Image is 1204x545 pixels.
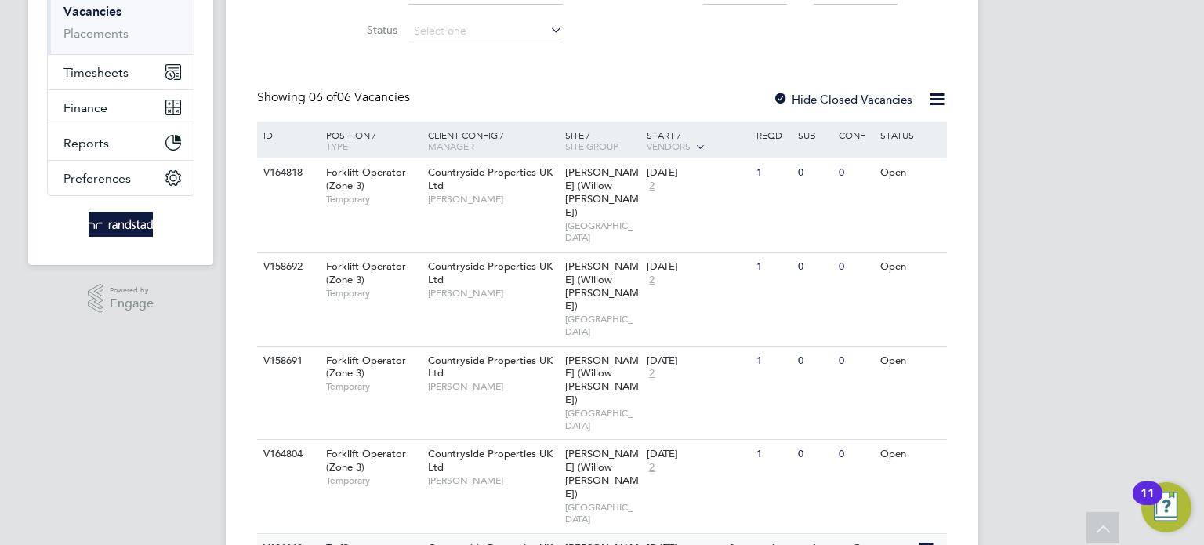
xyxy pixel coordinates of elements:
[565,260,639,313] span: [PERSON_NAME] (Willow [PERSON_NAME])
[647,461,657,474] span: 2
[428,474,557,487] span: [PERSON_NAME]
[309,89,410,105] span: 06 Vacancies
[48,55,194,89] button: Timesheets
[428,380,557,393] span: [PERSON_NAME]
[561,122,644,159] div: Site /
[794,347,835,376] div: 0
[48,90,194,125] button: Finance
[259,440,314,469] div: V164804
[647,166,749,180] div: [DATE]
[259,347,314,376] div: V158691
[63,26,129,41] a: Placements
[63,100,107,115] span: Finance
[326,140,348,152] span: Type
[63,4,121,19] a: Vacancies
[307,23,397,37] label: Status
[565,407,640,431] span: [GEOGRAPHIC_DATA]
[773,92,912,107] label: Hide Closed Vacancies
[835,347,876,376] div: 0
[326,447,406,474] span: Forklift Operator (Zone 3)
[794,122,835,148] div: Sub
[565,447,639,500] span: [PERSON_NAME] (Willow [PERSON_NAME])
[63,136,109,151] span: Reports
[752,158,793,187] div: 1
[752,253,793,282] div: 1
[876,440,945,469] div: Open
[309,89,337,105] span: 06 of
[647,140,691,152] span: Vendors
[428,140,474,152] span: Manager
[424,122,561,159] div: Client Config /
[326,260,406,286] span: Forklift Operator (Zone 3)
[63,65,129,80] span: Timesheets
[876,158,945,187] div: Open
[259,253,314,282] div: V158692
[643,122,752,161] div: Start /
[876,347,945,376] div: Open
[752,122,793,148] div: Reqd
[876,122,945,148] div: Status
[259,158,314,187] div: V164818
[48,161,194,195] button: Preferences
[835,440,876,469] div: 0
[647,260,749,274] div: [DATE]
[89,212,154,237] img: randstad-logo-retina.png
[259,122,314,148] div: ID
[752,347,793,376] div: 1
[1141,493,1155,514] div: 11
[647,367,657,380] span: 2
[565,165,639,219] span: [PERSON_NAME] (Willow [PERSON_NAME])
[314,122,424,159] div: Position /
[428,447,553,474] span: Countryside Properties UK Ltd
[326,354,406,380] span: Forklift Operator (Zone 3)
[48,125,194,160] button: Reports
[428,193,557,205] span: [PERSON_NAME]
[647,448,749,461] div: [DATE]
[794,253,835,282] div: 0
[565,313,640,337] span: [GEOGRAPHIC_DATA]
[326,380,420,393] span: Temporary
[428,354,553,380] span: Countryside Properties UK Ltd
[47,212,194,237] a: Go to home page
[565,140,618,152] span: Site Group
[565,220,640,244] span: [GEOGRAPHIC_DATA]
[428,165,553,192] span: Countryside Properties UK Ltd
[876,253,945,282] div: Open
[794,440,835,469] div: 0
[647,274,657,287] span: 2
[565,501,640,525] span: [GEOGRAPHIC_DATA]
[257,89,413,106] div: Showing
[110,284,154,297] span: Powered by
[835,158,876,187] div: 0
[110,297,154,311] span: Engage
[835,122,876,148] div: Conf
[647,354,749,368] div: [DATE]
[647,180,657,193] span: 2
[63,171,131,186] span: Preferences
[326,287,420,300] span: Temporary
[326,474,420,487] span: Temporary
[1141,482,1191,532] button: Open Resource Center, 11 new notifications
[326,165,406,192] span: Forklift Operator (Zone 3)
[835,253,876,282] div: 0
[408,20,563,42] input: Select one
[326,193,420,205] span: Temporary
[428,287,557,300] span: [PERSON_NAME]
[752,440,793,469] div: 1
[565,354,639,407] span: [PERSON_NAME] (Willow [PERSON_NAME])
[428,260,553,286] span: Countryside Properties UK Ltd
[88,284,154,314] a: Powered byEngage
[794,158,835,187] div: 0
